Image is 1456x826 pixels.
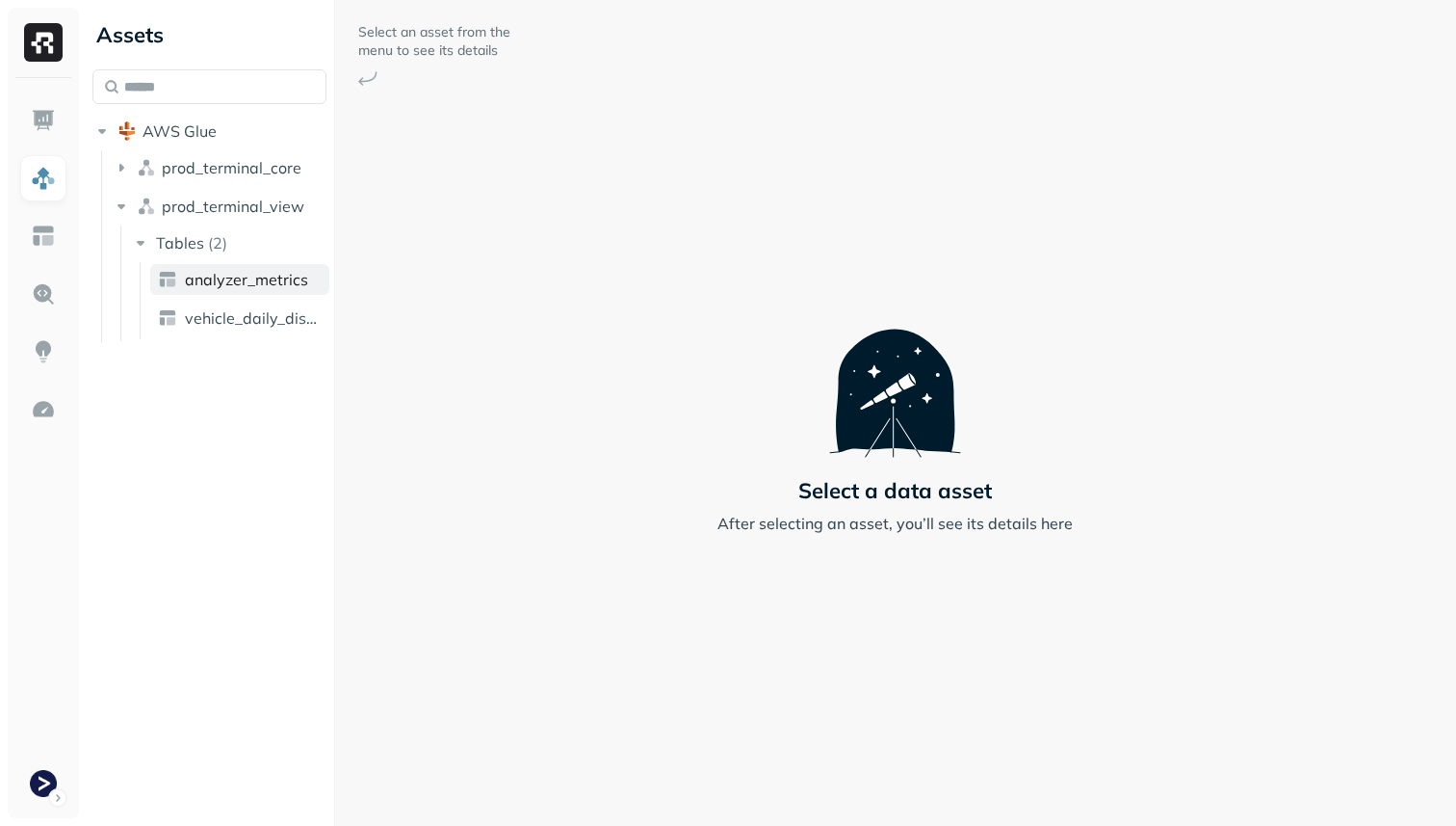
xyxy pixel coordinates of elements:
[31,281,56,306] img: Query Explorer
[117,121,137,141] img: root
[150,264,329,295] a: analyzer_metrics
[143,121,217,141] span: AWS Glue
[112,152,327,183] button: prod_terminal_core
[150,303,329,333] a: vehicle_daily_distance
[358,71,377,86] img: Arrow
[92,116,326,147] button: AWS Glue
[137,197,156,216] img: namespace
[185,270,308,289] span: analyzer_metrics
[162,197,304,216] span: prod_terminal_view
[112,191,327,222] button: prod_terminal_view
[162,158,301,177] span: prod_terminal_core
[31,108,56,133] img: Dashboard
[24,23,63,62] img: Ryft
[131,227,328,258] button: Tables(2)
[208,233,227,253] p: ( 2 )
[156,233,204,253] span: Tables
[158,270,177,289] img: table
[31,166,56,191] img: Assets
[358,23,512,60] p: Select an asset from the menu to see its details
[829,291,961,457] img: Telescope
[31,224,56,249] img: Asset Explorer
[30,770,57,797] img: Terminal
[31,339,56,364] img: Insights
[137,158,156,177] img: namespace
[798,477,992,504] p: Select a data asset
[31,397,56,422] img: Optimization
[158,308,177,328] img: table
[92,19,326,50] div: Assets
[717,512,1073,535] p: After selecting an asset, you’ll see its details here
[185,308,322,328] span: vehicle_daily_distance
